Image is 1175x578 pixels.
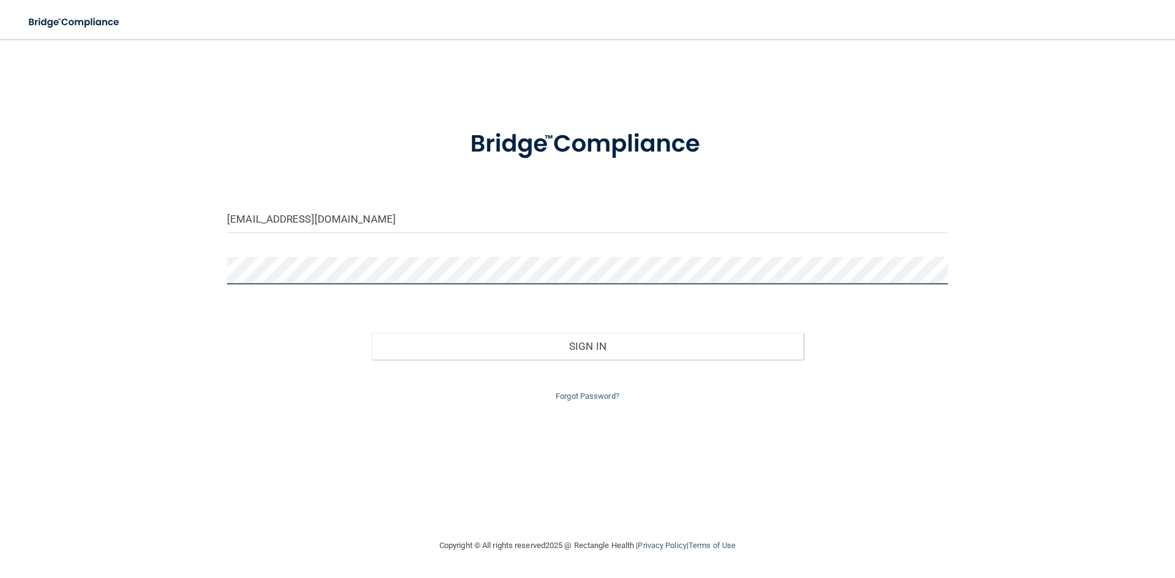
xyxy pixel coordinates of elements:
[556,391,619,401] a: Forgot Password?
[445,113,730,176] img: bridge_compliance_login_screen.278c3ca4.svg
[227,206,948,233] input: Email
[18,10,131,35] img: bridge_compliance_login_screen.278c3ca4.svg
[688,541,736,550] a: Terms of Use
[963,491,1160,540] iframe: Drift Widget Chat Controller
[364,526,811,565] div: Copyright © All rights reserved 2025 @ Rectangle Health | |
[638,541,686,550] a: Privacy Policy
[371,333,804,360] button: Sign In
